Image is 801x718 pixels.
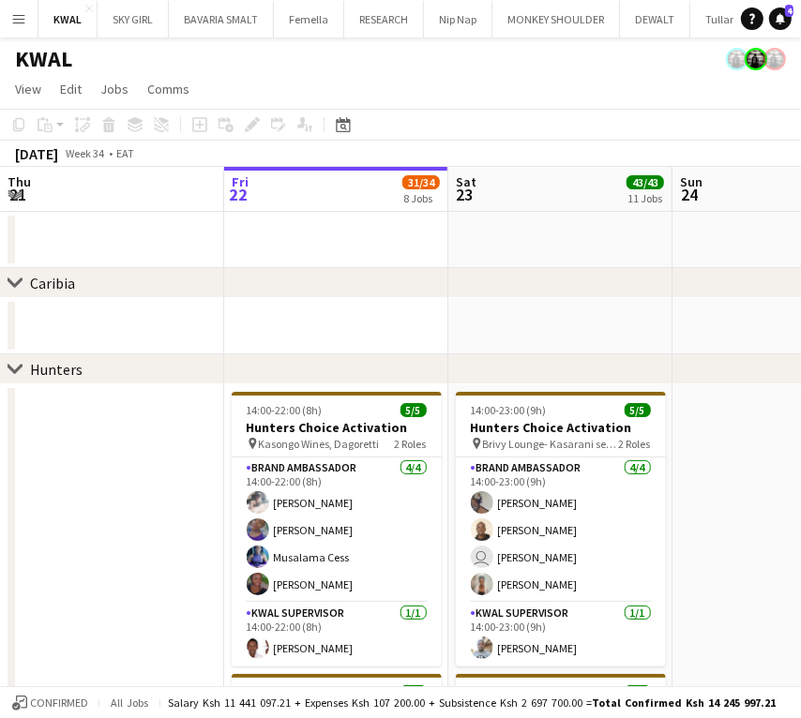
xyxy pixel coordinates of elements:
[344,1,424,37] button: RESEARCH
[395,437,427,451] span: 2 Roles
[232,392,442,666] app-job-card: 14:00-22:00 (8h)5/5Hunters Choice Activation Kasongo Wines, Dagoretti2 RolesBrand Ambassador4/414...
[680,173,703,190] span: Sun
[625,403,651,417] span: 5/5
[107,696,152,710] span: All jobs
[38,1,98,37] button: KWAL
[15,144,58,163] div: [DATE]
[100,81,128,97] span: Jobs
[769,7,792,30] a: 4
[30,274,75,292] div: Caribia
[232,457,442,603] app-card-role: Brand Ambassador4/414:00-22:00 (8h)[PERSON_NAME][PERSON_NAME]Musalama Cess[PERSON_NAME]
[232,419,442,436] h3: Hunters Choice Activation
[140,77,197,101] a: Comms
[116,146,134,160] div: EAT
[147,81,189,97] span: Comms
[456,603,666,666] app-card-role: KWAL SUPERVISOR1/114:00-23:00 (9h)[PERSON_NAME]
[456,457,666,603] app-card-role: Brand Ambassador4/414:00-23:00 (9h)[PERSON_NAME][PERSON_NAME] [PERSON_NAME][PERSON_NAME]
[15,45,72,73] h1: KWAL
[30,696,88,710] span: Confirmed
[229,184,249,205] span: 22
[627,191,663,205] div: 11 Jobs
[30,360,83,379] div: Hunters
[620,1,690,37] button: DEWALT
[726,48,748,70] app-user-avatar: simon yonni
[456,419,666,436] h3: Hunters Choice Activation
[402,175,440,189] span: 31/34
[259,437,380,451] span: Kasongo Wines, Dagoretti
[60,81,82,97] span: Edit
[98,1,169,37] button: SKY GIRL
[627,175,664,189] span: 43/43
[400,403,427,417] span: 5/5
[763,48,786,70] app-user-avatar: simon yonni
[690,1,800,37] button: Tullamore D.E.W
[785,5,793,17] span: 4
[15,81,41,97] span: View
[5,184,31,205] span: 21
[483,437,619,451] span: Brivy Lounge- Kasarani seasons
[492,1,620,37] button: MONKEY SHOULDER
[471,403,547,417] span: 14:00-23:00 (9h)
[8,173,31,190] span: Thu
[232,173,249,190] span: Fri
[9,693,91,713] button: Confirmed
[53,77,89,101] a: Edit
[453,184,476,205] span: 23
[745,48,767,70] app-user-avatar: simon yonni
[168,696,776,710] div: Salary Ksh 11 441 097.21 + Expenses Ksh 107 200.00 + Subsistence Ksh 2 697 700.00 =
[619,437,651,451] span: 2 Roles
[403,191,439,205] div: 8 Jobs
[8,77,49,101] a: View
[677,184,703,205] span: 24
[456,173,476,190] span: Sat
[592,696,776,710] span: Total Confirmed Ksh 14 245 997.21
[247,403,323,417] span: 14:00-22:00 (8h)
[62,146,109,160] span: Week 34
[456,392,666,666] app-job-card: 14:00-23:00 (9h)5/5Hunters Choice Activation Brivy Lounge- Kasarani seasons2 RolesBrand Ambassado...
[232,603,442,666] app-card-role: KWAL SUPERVISOR1/114:00-22:00 (8h)[PERSON_NAME]
[169,1,274,37] button: BAVARIA SMALT
[424,1,492,37] button: Nip Nap
[274,1,344,37] button: Femella
[93,77,136,101] a: Jobs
